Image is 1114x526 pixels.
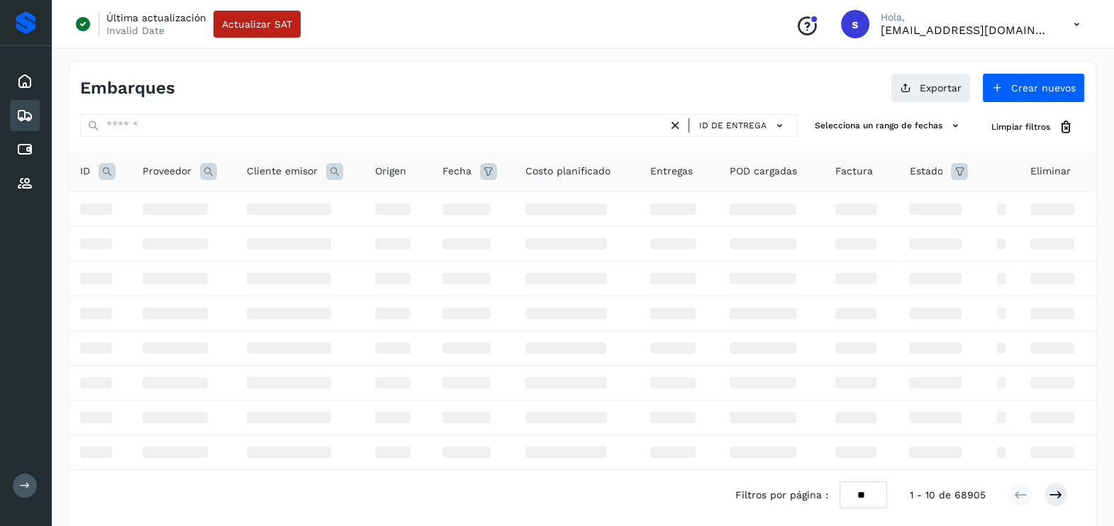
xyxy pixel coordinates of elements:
[699,119,767,132] span: ID de entrega
[980,114,1085,140] button: Limpiar filtros
[247,164,318,179] span: Cliente emisor
[143,164,191,179] span: Proveedor
[730,164,797,179] span: POD cargadas
[10,66,40,97] div: Inicio
[809,114,969,138] button: Selecciona un rango de fechas
[695,116,791,136] button: ID de entrega
[909,164,942,179] span: Estado
[213,11,301,38] button: Actualizar SAT
[222,19,292,29] span: Actualizar SAT
[735,488,828,503] span: Filtros por página :
[835,164,873,179] span: Factura
[910,488,986,503] span: 1 - 10 de 68905
[920,83,962,93] span: Exportar
[881,11,1051,23] p: Hola,
[10,134,40,165] div: Cuentas por pagar
[106,24,165,37] p: Invalid Date
[891,73,971,103] button: Exportar
[442,164,472,179] span: Fecha
[982,73,1085,103] button: Crear nuevos
[10,100,40,131] div: Embarques
[525,164,611,179] span: Costo planificado
[1011,83,1076,93] span: Crear nuevos
[10,168,40,199] div: Proveedores
[80,164,90,179] span: ID
[1030,164,1071,179] span: Eliminar
[106,11,206,24] p: Última actualización
[650,164,693,179] span: Entregas
[375,164,406,179] span: Origen
[80,78,175,99] h4: Embarques
[991,121,1050,133] span: Limpiar filtros
[881,23,1051,37] p: smedina@niagarawater.com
